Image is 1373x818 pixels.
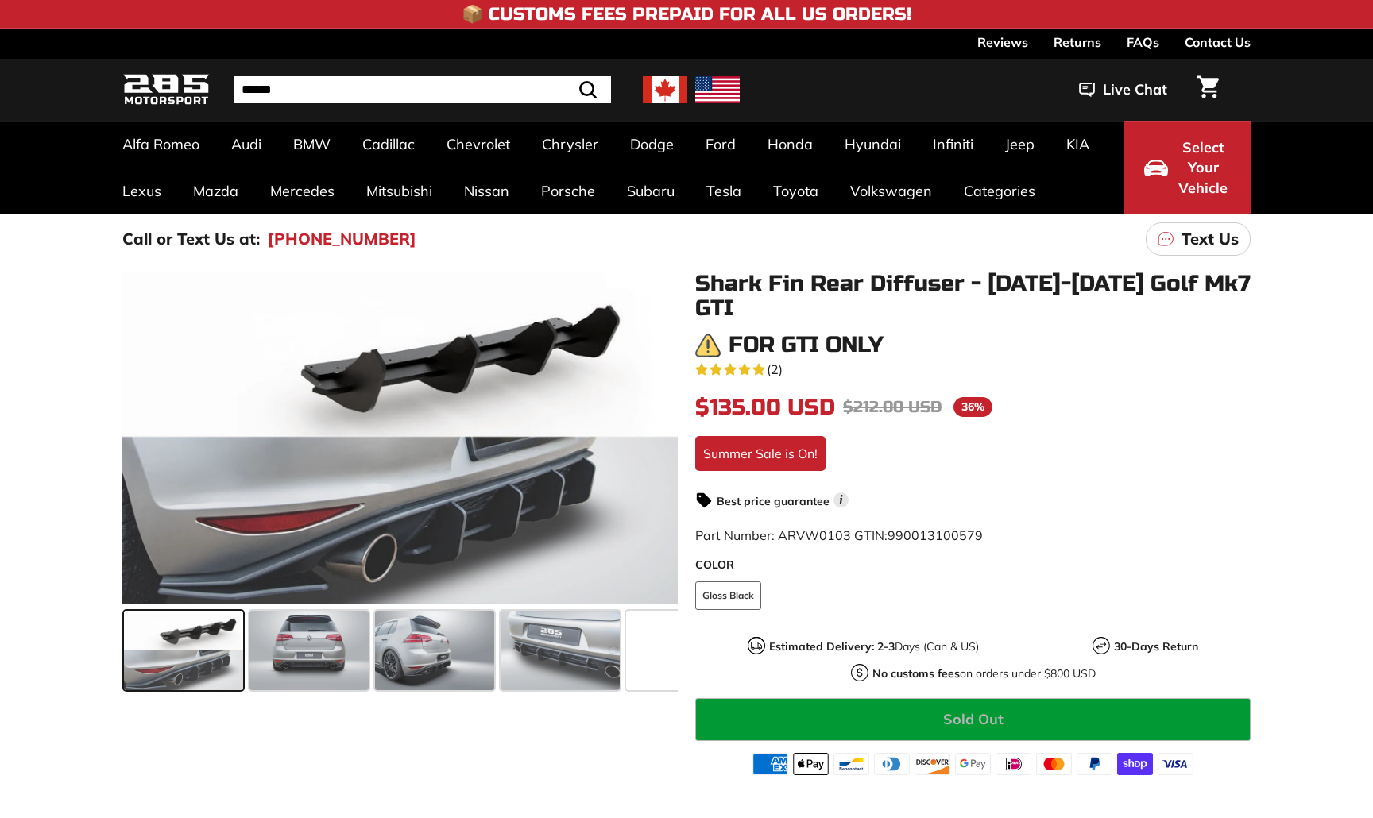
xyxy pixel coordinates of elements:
[462,5,911,24] h4: 📦 Customs Fees Prepaid for All US Orders!
[1077,753,1112,775] img: paypal
[1050,121,1105,168] a: KIA
[989,121,1050,168] a: Jeep
[695,436,826,471] div: Summer Sale is On!
[1124,121,1251,214] button: Select Your Vehicle
[1036,753,1072,775] img: master
[695,358,1251,379] a: 5.0 rating (2 votes)
[234,76,611,103] input: Search
[690,121,752,168] a: Ford
[917,121,989,168] a: Infiniti
[695,272,1251,321] h1: Shark Fin Rear Diffuser - [DATE]-[DATE] Golf Mk7 GTI
[350,168,448,214] a: Mitsubishi
[695,698,1251,741] button: Sold Out
[526,121,614,168] a: Chrysler
[757,168,834,214] a: Toyota
[953,397,992,417] span: 36%
[829,121,917,168] a: Hyundai
[215,121,277,168] a: Audi
[915,753,950,775] img: discover
[833,753,869,775] img: bancontact
[268,227,416,251] a: [PHONE_NUMBER]
[977,29,1028,56] a: Reviews
[695,527,983,543] span: Part Number: ARVW0103 GTIN:
[996,753,1031,775] img: ideal
[955,753,991,775] img: google_pay
[1054,29,1101,56] a: Returns
[106,121,215,168] a: Alfa Romeo
[1176,137,1230,199] span: Select Your Vehicle
[614,121,690,168] a: Dodge
[874,753,910,775] img: diners_club
[106,168,177,214] a: Lexus
[1188,63,1228,117] a: Cart
[769,639,979,655] p: Days (Can & US)
[752,121,829,168] a: Honda
[888,527,983,543] span: 990013100579
[1127,29,1159,56] a: FAQs
[1103,79,1167,100] span: Live Chat
[948,168,1051,214] a: Categories
[872,666,960,681] strong: No customs fees
[254,168,350,214] a: Mercedes
[1114,639,1198,654] strong: 30-Days Return
[695,394,835,421] span: $135.00 USD
[1058,70,1188,110] button: Live Chat
[717,494,830,508] strong: Best price guarantee
[1146,222,1251,256] a: Text Us
[611,168,690,214] a: Subaru
[872,666,1096,682] p: on orders under $800 USD
[695,557,1251,573] label: COLOR
[793,753,829,775] img: apple_pay
[943,710,1004,728] span: Sold Out
[769,639,895,654] strong: Estimated Delivery: 2-3
[177,168,254,214] a: Mazda
[690,168,757,214] a: Tesla
[431,121,526,168] a: Chevrolet
[1117,753,1153,775] img: shopify_pay
[1185,29,1251,56] a: Contact Us
[695,333,721,358] img: warning.png
[729,333,884,357] h3: For GTI only
[833,492,849,507] span: i
[834,168,948,214] a: Volkswagen
[1158,753,1193,775] img: visa
[448,168,525,214] a: Nissan
[122,227,260,251] p: Call or Text Us at:
[277,121,346,168] a: BMW
[1182,227,1239,251] p: Text Us
[346,121,431,168] a: Cadillac
[525,168,611,214] a: Porsche
[843,397,942,417] span: $212.00 USD
[767,360,783,379] span: (2)
[752,753,788,775] img: american_express
[122,71,210,109] img: Logo_285_Motorsport_areodynamics_components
